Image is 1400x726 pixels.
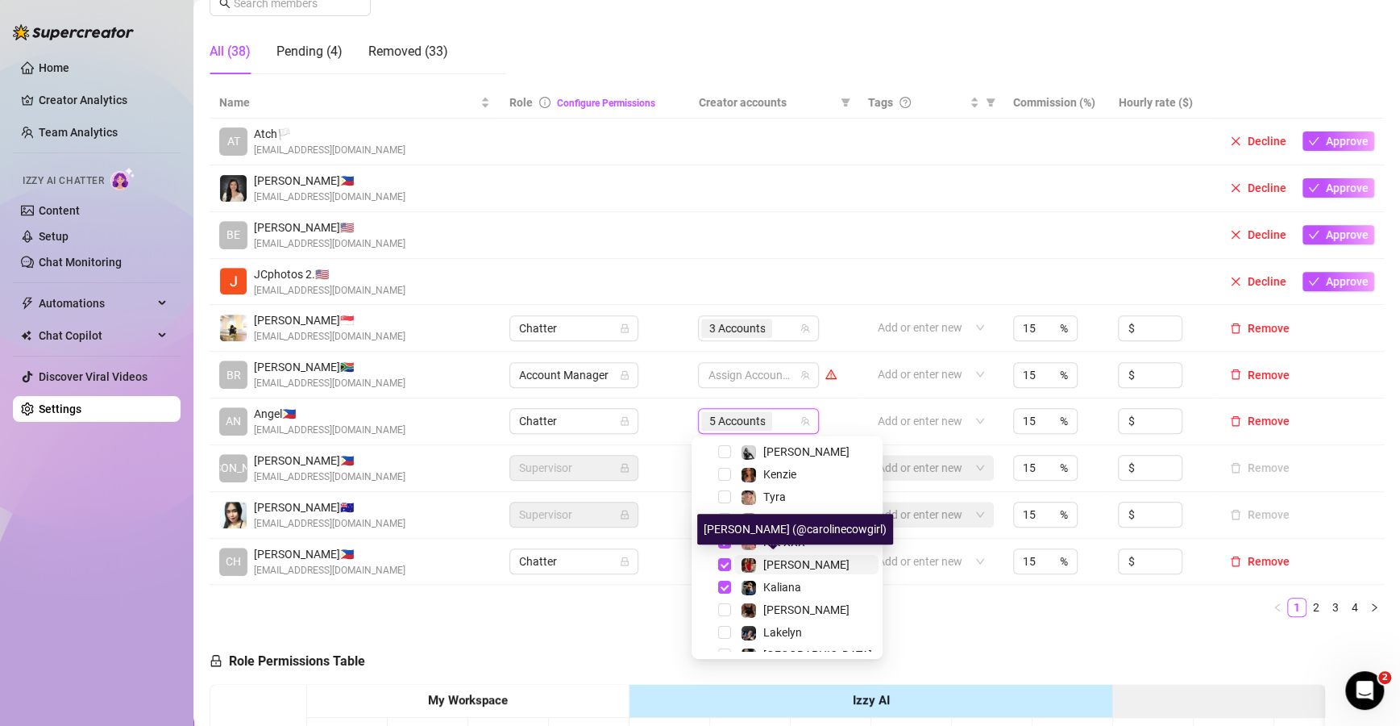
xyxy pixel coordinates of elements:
button: Approve [1302,225,1374,244]
span: Decline [1248,275,1286,288]
span: Select tree node [718,603,731,616]
span: [EMAIL_ADDRESS][DOMAIN_NAME] [254,423,405,438]
a: Setup [39,230,69,243]
span: delete [1230,369,1241,380]
span: [PERSON_NAME] [763,558,850,571]
span: 3 Accounts [701,319,772,338]
span: Select tree node [718,445,731,458]
span: Approve [1326,275,1369,288]
span: Supervisor [519,456,629,480]
span: Izzy AI Chatter [23,173,104,189]
span: [PERSON_NAME] [190,459,276,477]
span: Decline [1248,181,1286,194]
span: [PERSON_NAME] 🇵🇭 [254,172,405,190]
th: Commission (%) [1003,87,1109,119]
img: logo-BBDzfeDw.svg [13,24,134,40]
span: delete [1230,415,1241,427]
span: close [1230,182,1241,194]
img: Moana Seas [220,502,247,528]
th: Name [210,87,500,119]
span: Kaliana [763,581,801,594]
span: lock [620,463,629,473]
button: Remove [1223,552,1296,571]
img: Kenzie [742,468,756,482]
span: Select tree node [718,558,731,571]
span: left [1273,603,1282,612]
h5: Role Permissions Table [210,652,365,671]
span: Lakelyn [763,626,802,639]
span: filter [841,98,850,107]
div: All (38) [210,42,251,61]
span: BE [226,226,240,244]
span: Select tree node [718,513,731,526]
span: Decline [1248,135,1286,148]
span: Atch 🏳️ [254,125,405,143]
img: Tyra [742,490,756,505]
img: Chat Copilot [21,330,31,341]
span: AN [226,412,241,430]
span: [EMAIL_ADDRESS][DOMAIN_NAME] [254,329,405,344]
a: Home [39,61,69,74]
button: Remove [1223,458,1296,478]
span: Creator accounts [698,94,833,111]
a: Team Analytics [39,126,118,139]
img: Lakelyn [742,626,756,640]
span: lock [620,557,629,566]
span: 5 Accounts [701,411,772,431]
button: Decline [1223,178,1293,198]
span: Name [219,94,477,111]
span: [EMAIL_ADDRESS][DOMAIN_NAME] [254,283,405,298]
a: 1 [1288,599,1306,616]
span: delete [1230,323,1241,334]
span: [GEOGRAPHIC_DATA] [763,649,872,661]
span: thunderbolt [21,297,34,310]
span: warning [825,369,837,380]
li: 2 [1307,598,1326,617]
span: team [800,323,810,333]
img: Justine Bairan [220,175,247,202]
span: Select tree node [718,490,731,503]
span: Supervisor [519,503,629,527]
th: Hourly rate ($) [1108,87,1214,119]
span: Remove [1248,369,1290,382]
span: Chatter [519,409,629,433]
img: Lily Rhyia [742,603,756,618]
span: delete [1230,556,1241,567]
span: Chatter [519,316,629,340]
img: Caroline [742,558,756,573]
a: 2 [1307,599,1325,616]
button: Remove [1223,411,1296,431]
img: Adam Bautista [220,315,247,341]
span: [EMAIL_ADDRESS][DOMAIN_NAME] [254,190,405,205]
span: [EMAIL_ADDRESS][DOMAIN_NAME] [254,469,405,485]
span: Approve [1326,181,1369,194]
span: Select tree node [718,626,731,639]
span: lock [620,370,629,380]
span: [PERSON_NAME] 🇵🇭 [254,452,405,469]
span: close [1230,136,1241,147]
button: Approve [1302,272,1374,291]
span: lock [210,654,222,667]
span: Decline [1248,228,1286,241]
img: Kaliana [742,581,756,595]
button: left [1268,598,1287,617]
strong: My Workspace [428,693,508,707]
span: [PERSON_NAME] [763,513,850,526]
button: Decline [1223,131,1293,151]
span: [PERSON_NAME] 🇺🇸 [254,219,405,236]
span: [PERSON_NAME] 🇵🇭 [254,545,405,563]
span: check [1308,229,1319,240]
span: [EMAIL_ADDRESS][DOMAIN_NAME] [254,563,405,578]
a: Content [39,204,80,217]
span: [EMAIL_ADDRESS][DOMAIN_NAME] [254,236,405,252]
a: Chat Monitoring [39,256,122,269]
span: BR [226,366,241,384]
a: 4 [1346,599,1364,616]
span: info-circle [539,97,550,108]
span: lock [620,323,629,333]
span: [PERSON_NAME] 🇦🇺 [254,499,405,516]
span: check [1308,276,1319,287]
span: [EMAIL_ADDRESS][DOMAIN_NAME] [254,376,405,391]
button: Remove [1223,319,1296,338]
a: 3 [1327,599,1344,616]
